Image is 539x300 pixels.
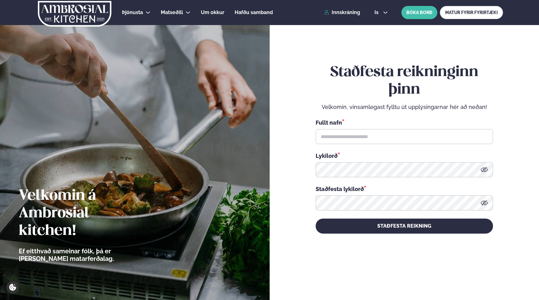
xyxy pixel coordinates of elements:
a: MATUR FYRIR FYRIRTÆKI [440,6,503,19]
span: Um okkur [201,9,224,15]
button: is [369,10,393,15]
span: Matseðill [161,9,183,15]
div: Lykilorð [316,152,493,160]
p: Velkomin, vinsamlegast fylltu út upplýsingarnar hér að neðan! [316,103,493,111]
h2: Velkomin á Ambrosial kitchen! [19,187,149,240]
a: Þjónusta [122,9,143,16]
span: Hafðu samband [235,9,273,15]
span: is [374,10,380,15]
a: Hafðu samband [235,9,273,16]
h2: Staðfesta reikninginn þinn [316,64,493,99]
a: Matseðill [161,9,183,16]
a: Um okkur [201,9,224,16]
div: Fullt nafn [316,118,493,127]
button: STAÐFESTA REIKNING [316,219,493,234]
button: BÓKA BORÐ [401,6,437,19]
p: Ef eitthvað sameinar fólk, þá er [PERSON_NAME] matarferðalag. [19,247,149,262]
a: Innskráning [324,10,360,15]
a: Cookie settings [6,281,19,294]
img: logo [37,1,112,27]
span: Þjónusta [122,9,143,15]
div: Staðfesta lykilorð [316,185,493,193]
